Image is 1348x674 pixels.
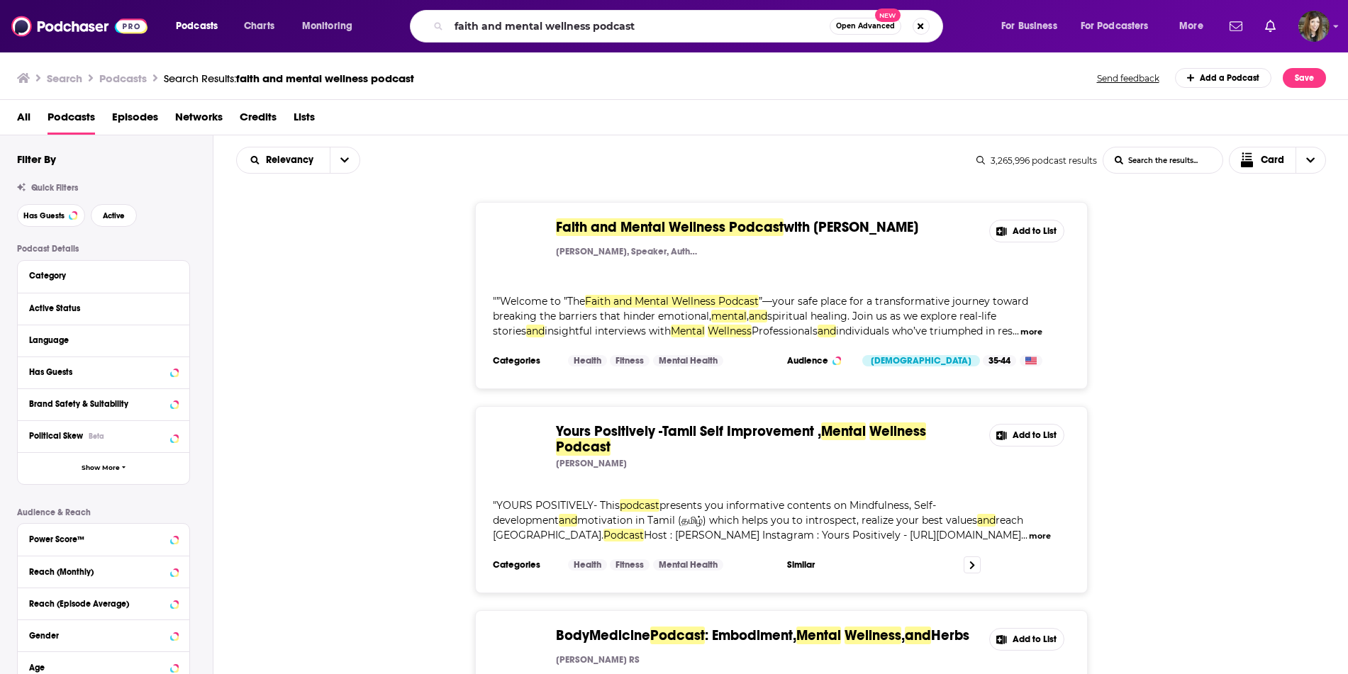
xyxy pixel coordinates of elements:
span: New [875,9,901,22]
div: Search podcasts, credits, & more... [423,10,957,43]
a: Credits [240,106,277,135]
a: Search Results:faith and mental wellness podcast [164,72,414,85]
button: Language [29,331,178,349]
button: Send feedback [1093,72,1164,84]
span: , [901,627,905,644]
p: [PERSON_NAME] [556,458,627,469]
a: Yours Positively -Tamil Self Improvement ,MentalWellnessPodcast [556,424,978,455]
h3: Similar [787,559,851,571]
span: ”—your safe place for a transformative journey toward breaking the barriers that hinder emotional, [493,295,1028,322]
h3: Categories [493,559,557,571]
span: presents you informative contents on Mindfulness, Self- development [493,499,936,527]
img: Podchaser - Follow, Share and Rate Podcasts [11,13,147,40]
span: , [747,310,749,322]
a: Mental Health [653,559,723,571]
button: Has Guests [29,363,178,381]
span: Charts [244,16,274,36]
button: Show More [18,452,189,484]
button: open menu [1071,15,1169,38]
span: Card [1261,155,1284,165]
button: open menu [292,15,371,38]
span: Podcast [556,438,611,456]
span: Monitoring [302,16,352,36]
span: Quick Filters [31,183,78,193]
button: Add to List [989,628,1064,651]
div: Reach (Episode Average) [29,599,166,609]
div: Power Score™ [29,534,166,544]
div: Reach (Monthly) [29,567,166,577]
h2: Choose List sort [236,147,360,174]
span: podcast [620,499,659,512]
h3: Podcasts [99,72,147,85]
img: User Profile [1298,11,1330,42]
a: Fitness [610,559,650,571]
span: Political Skew [29,431,83,441]
span: Open Advanced [836,23,895,30]
a: Networks [175,106,223,135]
span: Has Guests [23,212,65,220]
span: insightful interviews with [545,325,671,337]
button: Brand Safety & Suitability [29,395,178,412]
span: Yours Positively -Tamil Self Improvement , [556,422,821,440]
span: For Business [1001,16,1057,36]
span: For Podcasters [1081,16,1149,36]
span: Podcast [603,529,644,541]
button: Choose View [1229,147,1327,174]
button: Save [1283,68,1326,88]
a: All [17,106,30,135]
div: [DEMOGRAPHIC_DATA] [862,355,980,366]
button: open menu [330,147,360,173]
div: Category [29,271,169,281]
input: Search podcasts, credits, & more... [449,15,830,38]
span: Podcasts [176,16,218,36]
span: More [1179,16,1203,36]
span: and [905,627,931,644]
div: Gender [29,631,166,641]
a: Episodes [112,106,158,135]
button: open menu [166,15,236,38]
button: Open AdvancedNew [830,18,901,35]
p: [PERSON_NAME], Speaker, Author, LCSW, Certified Life Coach & Coach Trainer [556,246,698,257]
div: Active Status [29,303,169,313]
span: YOURS POSITIVELY- This [496,499,620,512]
span: Faith and Mental Wellness Podcast [556,218,784,236]
span: ... [1013,325,1019,337]
span: Wellness [845,627,901,644]
button: Power Score™ [29,529,178,547]
a: Health [568,559,607,571]
button: open menu [991,15,1075,38]
h3: Audience [787,355,851,366]
button: Gender [29,626,178,644]
span: : Embodiment, [705,627,796,644]
a: Fitness [610,355,650,366]
span: Logged in as ElizabethHawkins [1298,11,1330,42]
span: ”Welcome to ”The [496,295,585,308]
button: Political SkewBeta [29,427,178,444]
span: mental [711,310,747,322]
a: Health [568,355,607,366]
div: Age [29,663,166,673]
span: Professionals [752,325,818,337]
span: Podcasts [48,106,95,135]
span: Active [103,212,125,220]
span: and [559,514,577,527]
div: Brand Safety & Suitability [29,399,166,409]
a: Faith and Mental Wellness Podcastwith [PERSON_NAME] [556,220,918,235]
span: BodyMedicine [556,627,650,644]
span: Mental [671,325,705,337]
span: and [818,325,836,337]
div: Has Guests [29,367,166,377]
a: Charts [235,15,283,38]
span: Mental [821,422,866,440]
span: Show More [82,464,120,472]
a: Mental Health [653,355,723,366]
a: Add a Podcast [1175,68,1272,88]
span: Mental [796,627,841,644]
button: Active Status [29,299,178,317]
a: Show notifications dropdown [1224,14,1248,38]
span: with [PERSON_NAME] [784,218,918,236]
